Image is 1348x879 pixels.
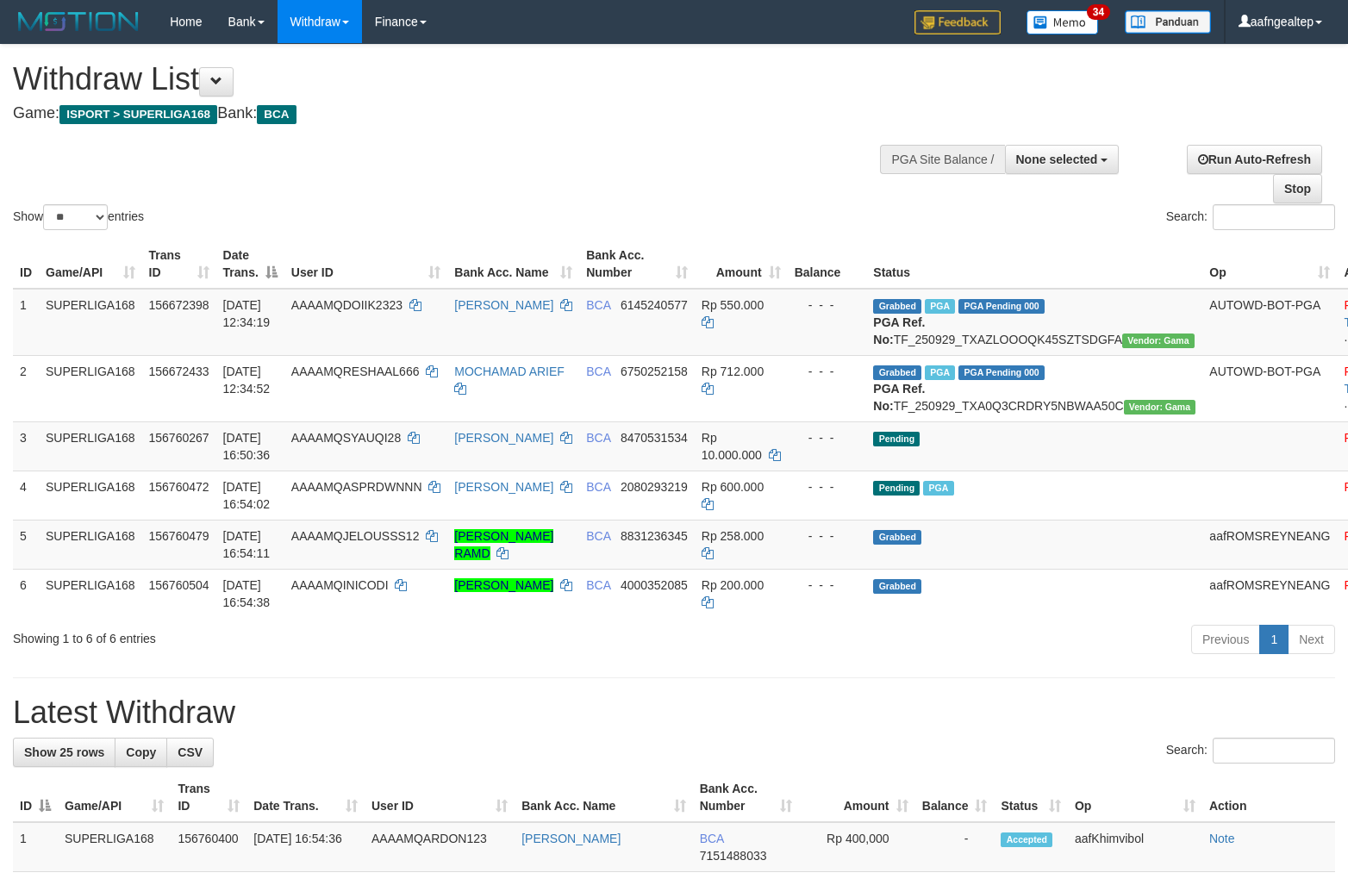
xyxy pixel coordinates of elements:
div: Showing 1 to 6 of 6 entries [13,623,549,647]
th: Trans ID: activate to sort column ascending [142,240,216,289]
span: Grabbed [873,579,921,594]
th: Bank Acc. Number: activate to sort column ascending [579,240,695,289]
a: MOCHAMAD ARIEF [454,365,565,378]
th: Date Trans.: activate to sort column ascending [247,773,365,822]
th: Op: activate to sort column ascending [1068,773,1202,822]
a: Stop [1273,174,1322,203]
td: 1 [13,822,58,872]
span: BCA [586,431,610,445]
input: Search: [1213,738,1335,764]
span: BCA [586,365,610,378]
img: Feedback.jpg [914,10,1001,34]
span: 34 [1087,4,1110,20]
span: AAAAMQDOIIK2323 [291,298,403,312]
span: [DATE] 16:54:38 [223,578,271,609]
td: SUPERLIGA168 [39,289,142,356]
td: TF_250929_TXA0Q3CRDRY5NBWAA50C [866,355,1202,421]
span: BCA [257,105,296,124]
span: Rp 200.000 [702,578,764,592]
td: SUPERLIGA168 [58,822,171,872]
th: User ID: activate to sort column ascending [365,773,515,822]
span: CSV [178,745,203,759]
th: Trans ID: activate to sort column ascending [171,773,247,822]
a: CSV [166,738,214,767]
span: 156760479 [149,529,209,543]
span: Rp 600.000 [702,480,764,494]
span: Rp 712.000 [702,365,764,378]
span: Rp 550.000 [702,298,764,312]
span: Copy 8470531534 to clipboard [621,431,688,445]
span: [DATE] 16:54:02 [223,480,271,511]
label: Search: [1166,204,1335,230]
td: 1 [13,289,39,356]
span: Grabbed [873,299,921,314]
span: Copy 6750252158 to clipboard [621,365,688,378]
td: 2 [13,355,39,421]
span: 156672433 [149,365,209,378]
a: [PERSON_NAME] RAMD [454,529,553,560]
span: Copy 6145240577 to clipboard [621,298,688,312]
th: Op: activate to sort column ascending [1202,240,1337,289]
td: SUPERLIGA168 [39,520,142,569]
input: Search: [1213,204,1335,230]
h1: Withdraw List [13,62,882,97]
th: Action [1202,773,1335,822]
span: AAAAMQASPRDWNNN [291,480,422,494]
span: AAAAMQRESHAAL666 [291,365,420,378]
span: Pending [873,481,920,496]
span: Marked by aafsoycanthlai [923,481,953,496]
a: [PERSON_NAME] [521,832,621,845]
span: Show 25 rows [24,745,104,759]
img: MOTION_logo.png [13,9,144,34]
td: SUPERLIGA168 [39,355,142,421]
td: aafROMSREYNEANG [1202,569,1337,618]
span: ISPORT > SUPERLIGA168 [59,105,217,124]
a: Run Auto-Refresh [1187,145,1322,174]
td: AUTOWD-BOT-PGA [1202,289,1337,356]
span: Copy 8831236345 to clipboard [621,529,688,543]
td: 5 [13,520,39,569]
td: AUTOWD-BOT-PGA [1202,355,1337,421]
span: BCA [586,480,610,494]
span: 156760504 [149,578,209,592]
div: - - - [795,296,860,314]
span: Rp 258.000 [702,529,764,543]
span: Vendor URL: https://trx31.1velocity.biz [1124,400,1196,415]
a: Next [1288,625,1335,654]
span: 156760472 [149,480,209,494]
div: PGA Site Balance / [880,145,1004,174]
td: 6 [13,569,39,618]
th: Status: activate to sort column ascending [994,773,1067,822]
th: Amount: activate to sort column ascending [799,773,915,822]
span: [DATE] 12:34:52 [223,365,271,396]
a: [PERSON_NAME] [454,480,553,494]
span: Copy 2080293219 to clipboard [621,480,688,494]
span: Copy [126,745,156,759]
td: Rp 400,000 [799,822,915,872]
a: [PERSON_NAME] [454,298,553,312]
span: BCA [700,832,724,845]
td: aafKhimvibol [1068,822,1202,872]
th: Status [866,240,1202,289]
span: BCA [586,529,610,543]
span: Grabbed [873,530,921,545]
span: 156760267 [149,431,209,445]
th: Amount: activate to sort column ascending [695,240,788,289]
h1: Latest Withdraw [13,695,1335,730]
span: AAAAMQJELOUSSS12 [291,529,420,543]
span: Rp 10.000.000 [702,431,762,462]
th: Bank Acc. Number: activate to sort column ascending [693,773,799,822]
span: AAAAMQSYAUQI28 [291,431,401,445]
a: Note [1209,832,1235,845]
div: - - - [795,478,860,496]
span: Vendor URL: https://trx31.1velocity.biz [1122,334,1195,348]
th: Game/API: activate to sort column ascending [58,773,171,822]
a: Show 25 rows [13,738,115,767]
td: AAAAMQARDON123 [365,822,515,872]
td: TF_250929_TXAZLOOOQK45SZTSDGFA [866,289,1202,356]
th: ID: activate to sort column descending [13,773,58,822]
span: Copy 7151488033 to clipboard [700,849,767,863]
h4: Game: Bank: [13,105,882,122]
td: SUPERLIGA168 [39,569,142,618]
td: 156760400 [171,822,247,872]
